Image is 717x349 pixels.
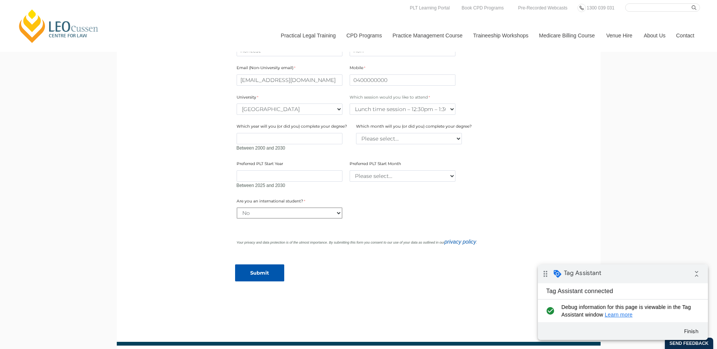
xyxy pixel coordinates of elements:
label: Email (Non-University email) [237,65,297,73]
span: Between 2025 and 2030 [237,183,285,188]
label: University [237,94,260,102]
a: Practical Legal Training [275,19,341,52]
a: About Us [638,19,671,52]
a: CPD Programs [341,19,387,52]
input: Submit [235,264,284,281]
span: Tag Assistant [26,5,63,12]
input: Email (Non-University email) [237,74,342,86]
i: check_circle [6,39,19,54]
i: Your privacy and data protection is of the utmost importance. By submitting this form you consent... [237,241,477,244]
button: Open LiveChat chat widget [6,3,29,26]
label: Mobile [350,65,367,73]
span: Between 2000 and 2030 [237,145,285,151]
span: 1300 039 031 [587,5,614,11]
i: Collapse debug badge [151,2,166,17]
label: Are you an international student? [237,198,312,206]
a: Pre-Recorded Webcasts [516,4,570,12]
span: Debug information for this page is viewable in the Tag Assistant window [23,39,158,54]
a: privacy policy [444,239,476,245]
span: Which session would you like to attend [350,95,428,100]
select: Preferred PLT Start Month [350,170,455,182]
input: Which year will you (or did you) complete your degree? [237,133,342,144]
a: Contact [671,19,700,52]
label: Which month will you (or did you) complete your degree? [356,124,474,131]
select: University [237,103,342,115]
a: Traineeship Workshops [468,19,533,52]
select: Which month will you (or did you) complete your degree? [356,133,462,144]
label: Preferred PLT Start Month [350,161,403,168]
a: Medicare Billing Course [533,19,601,52]
label: Preferred PLT Start Year [237,161,285,168]
a: Book CPD Programs [460,4,505,12]
select: Are you an international student? [237,207,342,219]
a: PLT Learning Portal [408,4,452,12]
a: Learn more [67,47,95,53]
a: Practice Management Course [387,19,468,52]
a: 1300 039 031 [585,4,616,12]
button: Finish [140,60,167,74]
input: Preferred PLT Start Year [237,170,342,182]
a: [PERSON_NAME] Centre for Law [17,8,101,44]
label: Which year will you (or did you) complete your degree? [237,124,349,131]
select: Which session would you like to attend [350,103,455,115]
a: Venue Hire [601,19,638,52]
input: Mobile [350,74,455,86]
